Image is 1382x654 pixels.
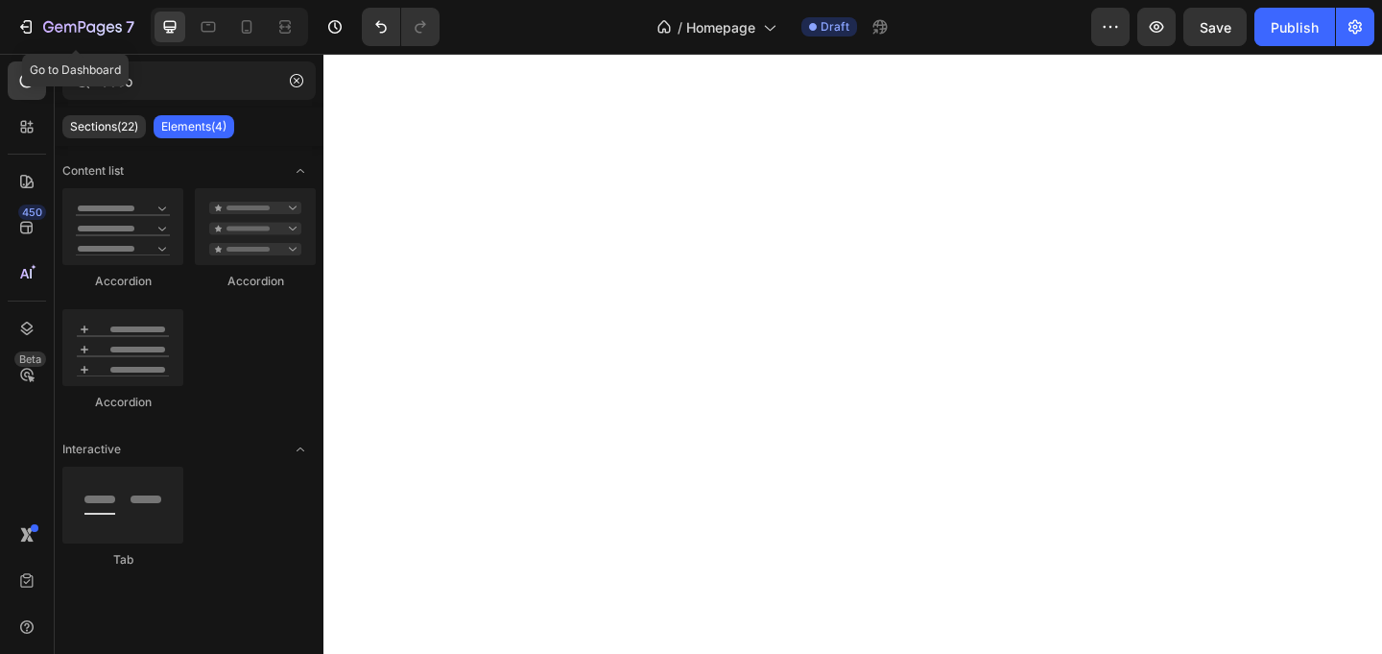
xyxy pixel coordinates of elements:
[285,434,316,465] span: Toggle open
[62,61,316,100] input: Search Sections & Elements
[1183,8,1247,46] button: Save
[14,351,46,367] div: Beta
[161,119,226,134] p: Elements(4)
[323,54,1382,654] iframe: Design area
[62,551,183,569] div: Tab
[62,162,124,180] span: Content list
[62,394,183,411] div: Accordion
[285,156,316,186] span: Toggle open
[18,205,46,220] div: 450
[195,273,316,290] div: Accordion
[62,273,183,290] div: Accordion
[8,8,143,46] button: 7
[686,17,755,37] span: Homepage
[62,441,121,458] span: Interactive
[1254,8,1335,46] button: Publish
[1200,19,1231,36] span: Save
[126,15,134,38] p: 7
[821,18,849,36] span: Draft
[678,17,682,37] span: /
[70,119,138,134] p: Sections(22)
[1271,17,1319,37] div: Publish
[362,8,440,46] div: Undo/Redo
